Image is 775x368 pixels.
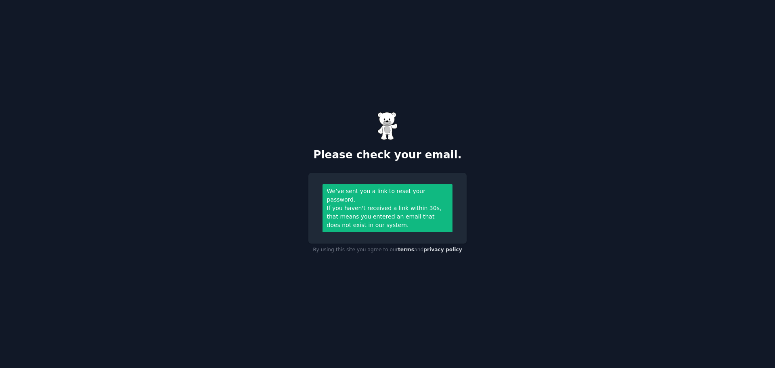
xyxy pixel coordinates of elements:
a: privacy policy [423,247,462,252]
img: Gummy Bear [377,112,398,140]
div: By using this site you agree to our and [308,244,467,257]
div: If you haven't received a link within 30s, that means you entered an email that does not exist in... [327,204,448,229]
div: We’ve sent you a link to reset your password. [327,187,448,204]
a: terms [398,247,414,252]
h2: Please check your email. [308,149,467,162]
